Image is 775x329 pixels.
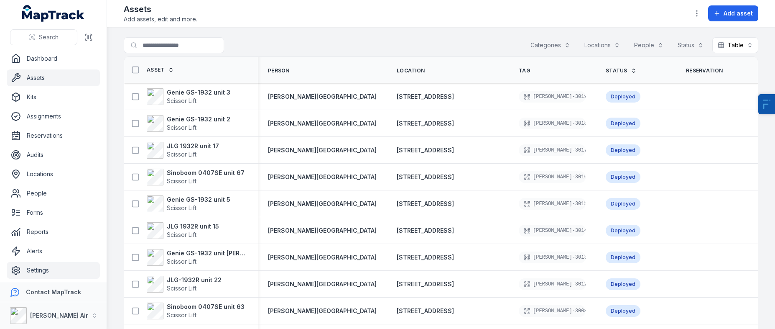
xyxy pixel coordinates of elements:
[519,171,586,183] div: [PERSON_NAME]-3016
[268,307,377,315] a: [PERSON_NAME][GEOGRAPHIC_DATA]
[7,89,100,105] a: Kits
[519,225,586,236] div: [PERSON_NAME]-3014
[606,305,640,317] div: Deployed
[167,169,245,177] strong: Sinoboom 0407SE unit 67
[7,243,100,260] a: Alerts
[397,119,454,128] a: [STREET_ADDRESS]
[397,200,454,208] a: [STREET_ADDRESS]
[519,252,586,263] div: [PERSON_NAME]-3013
[7,166,100,182] a: Locations
[124,3,197,15] h2: Assets
[397,200,454,207] span: [STREET_ADDRESS]
[268,226,377,235] a: [PERSON_NAME][GEOGRAPHIC_DATA]
[167,97,196,104] span: Scissor Lift
[606,118,640,129] div: Deployed
[397,307,454,315] a: [STREET_ADDRESS]
[672,37,709,53] button: Status
[167,276,222,284] strong: JLG-1932R unit 22
[124,15,197,23] span: Add assets, edit and more.
[268,280,377,288] a: [PERSON_NAME][GEOGRAPHIC_DATA]
[147,195,230,212] a: Genie GS-1932 unit 5Scissor Lift
[268,200,377,208] a: [PERSON_NAME][GEOGRAPHIC_DATA]
[147,249,248,266] a: Genie GS-1932 unit [PERSON_NAME] 7Scissor Lift
[268,173,377,181] a: [PERSON_NAME][GEOGRAPHIC_DATA]
[397,280,454,288] span: [STREET_ADDRESS]
[147,303,245,319] a: Sinoboom 0407SE unit 63Scissor Lift
[525,37,576,53] button: Categories
[7,262,100,279] a: Settings
[629,37,669,53] button: People
[606,252,640,263] div: Deployed
[397,93,454,101] a: [STREET_ADDRESS]
[268,253,377,262] a: [PERSON_NAME][GEOGRAPHIC_DATA]
[26,288,81,296] strong: Contact MapTrack
[724,9,753,18] span: Add asset
[167,177,196,185] span: Scissor Lift
[7,69,100,86] a: Assets
[606,225,640,236] div: Deployed
[167,151,196,158] span: Scissor Lift
[606,278,640,290] div: Deployed
[147,169,245,185] a: Sinoboom 0407SE unit 67Scissor Lift
[397,253,454,262] a: [STREET_ADDRESS]
[708,5,758,21] button: Add asset
[397,93,454,100] span: [STREET_ADDRESS]
[579,37,625,53] button: Locations
[30,312,88,319] strong: [PERSON_NAME] Air
[519,278,586,290] div: [PERSON_NAME]-3012
[397,307,454,314] span: [STREET_ADDRESS]
[7,50,100,67] a: Dashboard
[7,108,100,125] a: Assignments
[397,226,454,235] a: [STREET_ADDRESS]
[397,227,454,234] span: [STREET_ADDRESS]
[519,144,586,156] div: [PERSON_NAME]-3017
[167,222,219,231] strong: JLG 1932R unit 15
[519,198,586,210] div: [PERSON_NAME]-3015
[7,127,100,144] a: Reservations
[606,67,637,74] a: Status
[397,67,425,74] span: Location
[167,142,219,150] strong: JLG 1932R unit 17
[686,67,723,74] span: Reservation
[167,311,196,319] span: Scissor Lift
[712,37,758,53] button: Table
[147,88,230,105] a: Genie GS-1932 unit 3Scissor Lift
[167,115,230,123] strong: Genie GS-1932 unit 2
[606,144,640,156] div: Deployed
[606,91,640,103] div: Deployed
[147,222,219,239] a: JLG 1932R unit 15Scissor Lift
[147,276,222,293] a: JLG-1932R unit 22Scissor Lift
[167,124,196,131] span: Scissor Lift
[519,91,586,103] div: [PERSON_NAME]-3019
[167,195,230,204] strong: Genie GS-1932 unit 5
[397,173,454,180] span: [STREET_ADDRESS]
[7,224,100,240] a: Reports
[268,119,377,128] a: [PERSON_NAME][GEOGRAPHIC_DATA]
[147,142,219,159] a: JLG 1932R unit 17Scissor Lift
[167,303,245,311] strong: Sinoboom 0407SE unit 63
[7,185,100,202] a: People
[39,33,59,41] span: Search
[10,29,77,45] button: Search
[397,146,454,154] a: [STREET_ADDRESS]
[606,171,640,183] div: Deployed
[7,204,100,221] a: Forms
[167,285,196,292] span: Scissor Lift
[167,258,196,265] span: Scissor Lift
[268,93,377,101] a: [PERSON_NAME][GEOGRAPHIC_DATA]
[397,120,454,127] span: [STREET_ADDRESS]
[606,67,627,74] span: Status
[167,204,196,211] span: Scissor Lift
[268,146,377,154] a: [PERSON_NAME][GEOGRAPHIC_DATA]
[167,249,248,257] strong: Genie GS-1932 unit [PERSON_NAME] 7
[519,67,530,74] span: Tag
